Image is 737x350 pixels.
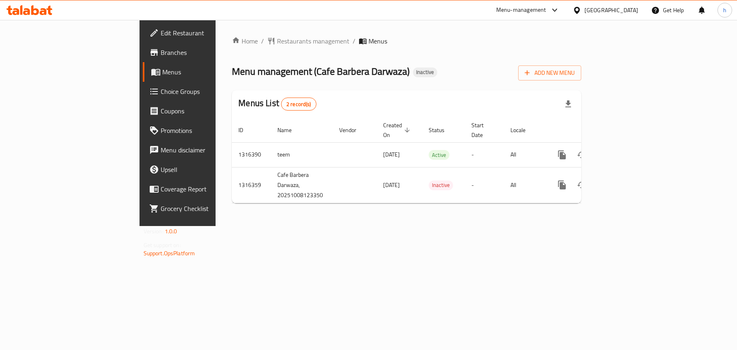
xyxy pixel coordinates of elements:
span: h [723,6,726,15]
td: - [465,142,504,167]
span: Edit Restaurant [161,28,256,38]
span: Promotions [161,126,256,135]
span: Locale [510,125,536,135]
span: Status [429,125,455,135]
a: Restaurants management [267,36,349,46]
a: Coverage Report [143,179,263,199]
span: Start Date [471,120,494,140]
button: Add New Menu [518,65,581,80]
a: Menus [143,62,263,82]
a: Support.OpsPlatform [144,248,195,259]
span: Add New Menu [525,68,575,78]
div: Inactive [413,67,437,77]
td: teem [271,142,333,167]
a: Choice Groups [143,82,263,101]
span: Inactive [429,180,453,190]
span: Menus [162,67,256,77]
span: Vendor [339,125,367,135]
a: Grocery Checklist [143,199,263,218]
div: [GEOGRAPHIC_DATA] [584,6,638,15]
th: Actions [546,118,637,143]
div: Total records count [281,98,316,111]
a: Upsell [143,160,263,179]
a: Branches [143,43,263,62]
span: Upsell [161,165,256,174]
a: Coupons [143,101,263,121]
span: Active [429,150,449,160]
span: Coverage Report [161,184,256,194]
h2: Menus List [238,97,316,111]
li: / [353,36,355,46]
span: Restaurants management [277,36,349,46]
button: more [552,175,572,195]
td: Cafe Barbera Darwaza, 20251008123350 [271,167,333,203]
span: Grocery Checklist [161,204,256,213]
a: Promotions [143,121,263,140]
td: All [504,142,546,167]
button: Change Status [572,175,591,195]
span: 1.0.0 [165,226,177,237]
span: Created On [383,120,412,140]
div: Menu-management [496,5,546,15]
nav: breadcrumb [232,36,581,46]
span: Menu management ( Cafe Barbera Darwaza ) [232,62,410,80]
span: Inactive [413,69,437,76]
span: ID [238,125,254,135]
span: [DATE] [383,149,400,160]
a: Edit Restaurant [143,23,263,43]
button: more [552,145,572,165]
span: Menu disclaimer [161,145,256,155]
li: / [261,36,264,46]
span: Name [277,125,302,135]
span: Coupons [161,106,256,116]
td: - [465,167,504,203]
table: enhanced table [232,118,637,203]
span: Choice Groups [161,87,256,96]
span: Menus [368,36,387,46]
div: Export file [558,94,578,114]
span: Get support on: [144,240,181,250]
span: 2 record(s) [281,100,316,108]
span: Version: [144,226,164,237]
span: Branches [161,48,256,57]
a: Menu disclaimer [143,140,263,160]
button: Change Status [572,145,591,165]
span: [DATE] [383,180,400,190]
div: Active [429,150,449,160]
td: All [504,167,546,203]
